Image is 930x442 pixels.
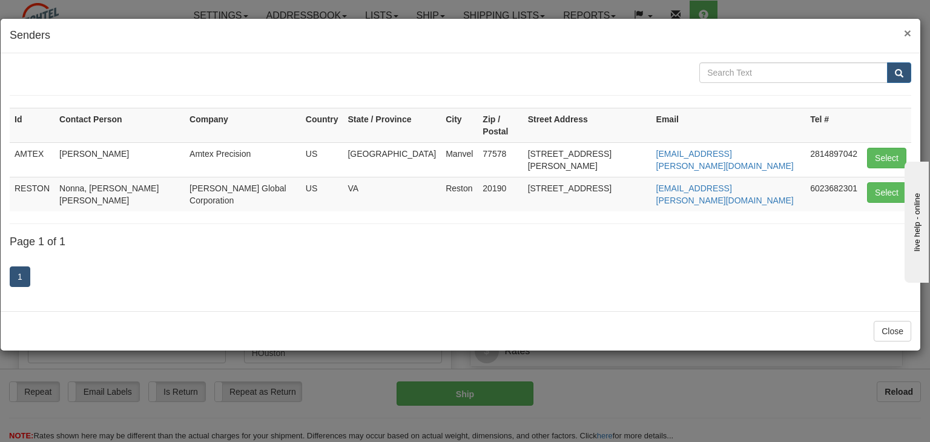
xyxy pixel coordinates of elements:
[478,142,523,177] td: 77578
[874,321,911,341] button: Close
[10,142,54,177] td: AMTEX
[54,142,185,177] td: [PERSON_NAME]
[656,183,794,205] a: [EMAIL_ADDRESS][PERSON_NAME][DOMAIN_NAME]
[523,108,651,142] th: Street Address
[904,27,911,39] button: Close
[343,177,441,211] td: VA
[523,177,651,211] td: [STREET_ADDRESS]
[867,182,906,203] button: Select
[478,108,523,142] th: Zip / Postal
[441,177,478,211] td: Reston
[902,159,929,283] iframe: chat widget
[54,177,185,211] td: Nonna, [PERSON_NAME] [PERSON_NAME]
[805,108,862,142] th: Tel #
[301,108,343,142] th: Country
[805,142,862,177] td: 2814897042
[185,108,301,142] th: Company
[656,149,794,171] a: [EMAIL_ADDRESS][PERSON_NAME][DOMAIN_NAME]
[904,26,911,40] span: ×
[523,142,651,177] td: [STREET_ADDRESS][PERSON_NAME]
[699,62,888,83] input: Search Text
[478,177,523,211] td: 20190
[301,177,343,211] td: US
[651,108,806,142] th: Email
[10,108,54,142] th: Id
[301,142,343,177] td: US
[185,177,301,211] td: [PERSON_NAME] Global Corporation
[441,142,478,177] td: Manvel
[805,177,862,211] td: 6023682301
[343,108,441,142] th: State / Province
[54,108,185,142] th: Contact Person
[343,142,441,177] td: [GEOGRAPHIC_DATA]
[10,177,54,211] td: RESTON
[10,28,911,44] h4: Senders
[441,108,478,142] th: City
[867,148,906,168] button: Select
[10,236,911,248] h4: Page 1 of 1
[10,266,30,287] a: 1
[185,142,301,177] td: Amtex Precision
[9,10,112,19] div: live help - online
